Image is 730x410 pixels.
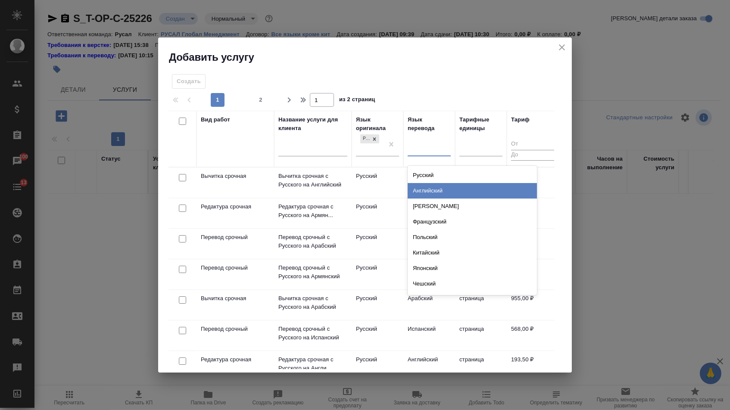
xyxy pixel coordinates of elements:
td: Русский [352,259,403,289]
div: Вид работ [201,115,230,124]
div: Китайский [408,245,537,261]
div: Французский [408,214,537,230]
p: Перевод срочный [201,264,270,272]
td: Русский [352,168,403,198]
td: 568,00 ₽ [507,320,558,351]
p: Перевод срочный с Русского на Испанский [278,325,347,342]
p: Вычитка срочная [201,294,270,303]
div: Тариф [511,115,530,124]
div: Английский [408,183,537,199]
div: Тарифные единицы [459,115,502,133]
td: Арабский [403,290,455,320]
td: 955,00 ₽ [507,290,558,320]
td: Русский [352,320,403,351]
td: Испанский [403,320,455,351]
td: Английский [403,168,455,198]
p: Вычитка срочная с Русского на Английский [278,172,347,189]
span: из 2 страниц [339,94,375,107]
td: Английский [403,351,455,381]
p: Перевод срочный [201,233,270,242]
div: Японский [408,261,537,276]
p: Редактура срочная [201,355,270,364]
div: Русский [360,134,370,143]
td: Русский [352,198,403,228]
div: Чешский [408,276,537,292]
span: 2 [254,96,268,104]
p: Перевод срочный [201,325,270,333]
td: Армянский [403,259,455,289]
p: Вычитка срочная [201,172,270,180]
input: До [511,150,554,161]
div: Польский [408,230,537,245]
input: От [511,139,554,150]
td: Армянский [403,198,455,228]
td: Арабский [403,229,455,259]
p: Редактура срочная [201,202,270,211]
p: Перевод срочный с Русского на Арабский [278,233,347,250]
p: Перевод срочный с Русского на Армянский [278,264,347,281]
td: страница [455,351,507,381]
td: 193,50 ₽ [507,351,558,381]
td: страница [455,290,507,320]
div: [PERSON_NAME] [408,199,537,214]
td: страница [455,320,507,351]
div: Русский [408,168,537,183]
td: Русский [352,290,403,320]
td: Русский [352,229,403,259]
div: Русский [359,134,380,144]
h2: Добавить услугу [169,50,572,64]
p: Редактура срочная с Русского на Англи... [278,355,347,373]
div: Название услуги для клиента [278,115,347,133]
div: Язык перевода [408,115,451,133]
p: Вычитка срочная с Русского на Арабский [278,294,347,311]
p: Редактура срочная с Русского на Армян... [278,202,347,220]
button: 2 [254,93,268,107]
button: close [555,41,568,54]
div: Язык оригинала [356,115,399,133]
td: Русский [352,351,403,381]
div: Сербский [408,292,537,307]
